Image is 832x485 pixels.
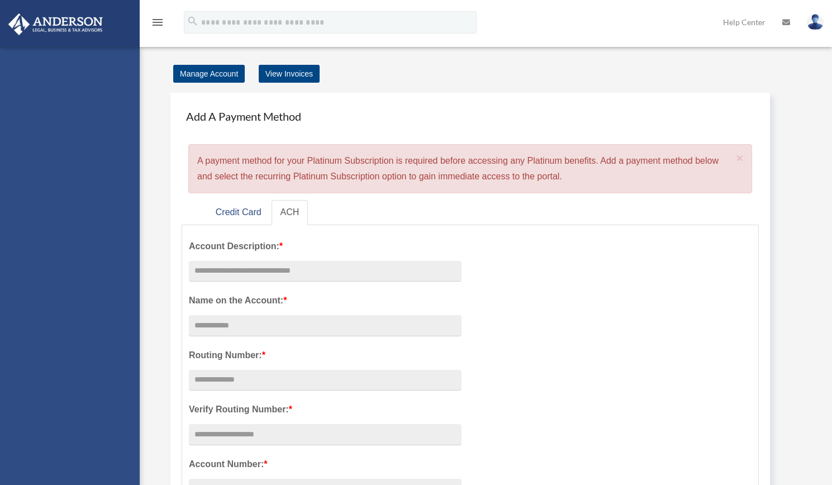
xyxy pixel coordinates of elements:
[189,457,462,472] label: Account Number:
[173,65,245,83] a: Manage Account
[182,104,759,129] h4: Add A Payment Method
[807,14,824,30] img: User Pic
[207,200,270,225] a: Credit Card
[189,348,462,363] label: Routing Number:
[736,152,744,164] button: Close
[5,13,106,35] img: Anderson Advisors Platinum Portal
[736,151,744,164] span: ×
[189,402,462,417] label: Verify Routing Number:
[151,16,164,29] i: menu
[187,15,199,27] i: search
[189,293,462,308] label: Name on the Account:
[188,144,752,193] div: A payment method for your Platinum Subscription is required before accessing any Platinum benefit...
[151,20,164,29] a: menu
[259,65,320,83] a: View Invoices
[189,239,462,254] label: Account Description:
[272,200,308,225] a: ACH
